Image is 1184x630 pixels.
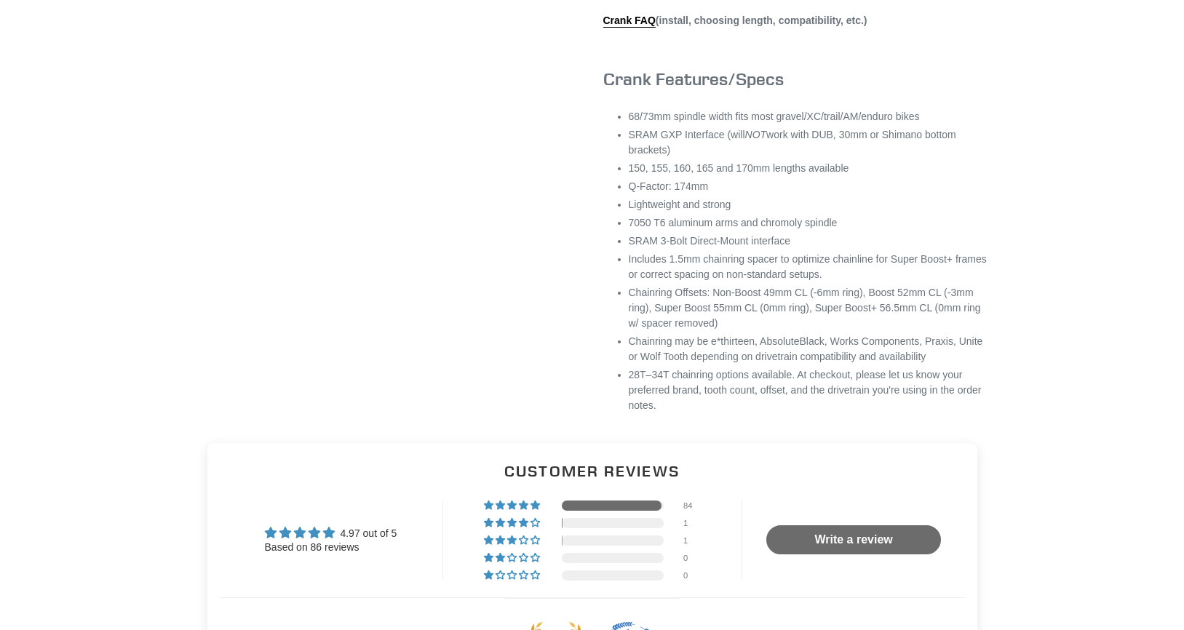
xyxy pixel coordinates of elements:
div: 1% (1) reviews with 3 star rating [484,535,542,546]
li: 68/73mm spindle width fits most gravel/XC/trail/AM/enduro bikes [629,109,989,124]
li: 28T–34T chainring options available. At checkout, please let us know your preferred brand, tooth ... [629,367,989,413]
div: 1% (1) reviews with 4 star rating [484,518,542,528]
em: NOT [745,129,767,140]
h3: Crank Features/Specs [603,68,989,89]
a: Crank FAQ [603,15,656,28]
div: 1 [683,518,701,528]
li: Q-Factor: 174mm [629,179,989,194]
li: Includes 1.5mm chainring spacer to optimize chainline for Super Boost+ frames or correct spacing ... [629,252,989,282]
h2: Customer Reviews [219,460,966,482]
li: Lightweight and strong [629,197,989,212]
div: 98% (84) reviews with 5 star rating [484,501,542,511]
li: Chainring Offsets: Non-Boost 49mm CL (-6mm ring), Boost 52mm CL (-3mm ring), Super Boost 55mm CL ... [629,285,989,331]
a: Write a review [766,525,941,554]
div: 84 [683,501,701,511]
li: SRAM 3-Bolt Direct-Mount interface [629,234,989,249]
div: 1 [683,535,701,546]
div: Based on 86 reviews [265,541,397,555]
li: Chainring may be e*thirteen, AbsoluteBlack, Works Components, Praxis, Unite or Wolf Tooth dependi... [629,334,989,364]
li: 7050 T6 aluminum arms and chromoly spindle [629,215,989,231]
div: Average rating is 4.97 stars [265,525,397,541]
span: 4.97 out of 5 [340,527,397,539]
li: 150, 155, 160, 165 and 170mm lengths available [629,161,989,176]
strong: (install, choosing length, compatibility, etc.) [603,15,867,28]
li: SRAM GXP Interface (will work with DUB, 30mm or Shimano bottom brackets) [629,127,989,158]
